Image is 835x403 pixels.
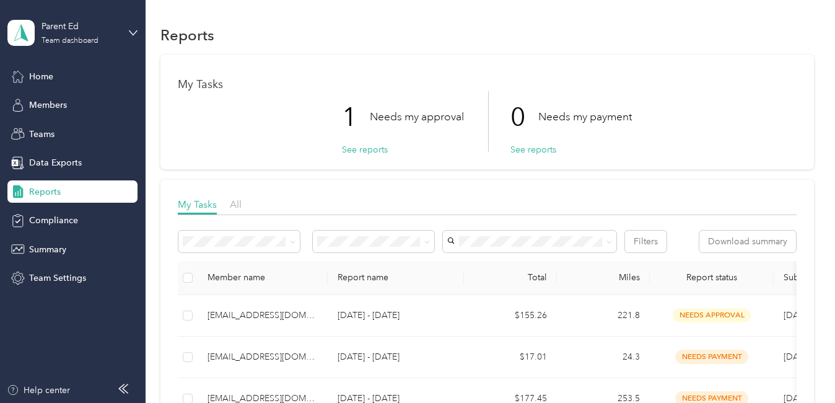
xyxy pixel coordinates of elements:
h1: My Tasks [178,78,796,91]
span: needs payment [675,350,748,364]
span: Home [29,70,53,83]
th: Report name [328,261,464,295]
span: Compliance [29,214,78,227]
div: Parent Ed [42,20,119,33]
td: $155.26 [464,295,557,337]
span: Team Settings [29,272,86,285]
span: needs approval [673,308,751,322]
span: [DATE] [784,310,811,321]
td: 24.3 [557,337,650,378]
th: Member name [198,261,328,295]
span: Members [29,99,67,112]
span: Data Exports [29,156,82,169]
iframe: Everlance-gr Chat Button Frame [766,334,835,403]
p: [DATE] - [DATE] [338,309,454,322]
button: Help center [7,384,70,397]
div: Team dashboard [42,37,98,45]
div: Miles [567,272,640,283]
button: See reports [510,143,556,156]
span: My Tasks [178,198,217,210]
p: 0 [510,91,538,143]
span: Reports [29,185,61,198]
td: $17.01 [464,337,557,378]
span: Summary [29,243,66,256]
button: See reports [342,143,388,156]
span: Report status [660,272,764,283]
div: Member name [208,272,318,283]
p: 1 [342,91,370,143]
p: [DATE] - [DATE] [338,350,454,364]
p: Needs my payment [538,109,632,125]
p: Needs my approval [370,109,464,125]
button: Filters [625,231,667,252]
button: Download summary [699,231,796,252]
div: [EMAIL_ADDRESS][DOMAIN_NAME] [208,350,318,364]
td: 221.8 [557,295,650,337]
div: Total [474,272,547,283]
div: [EMAIL_ADDRESS][DOMAIN_NAME] [208,309,318,322]
span: Teams [29,128,55,141]
span: All [230,198,242,210]
h1: Reports [160,29,214,42]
